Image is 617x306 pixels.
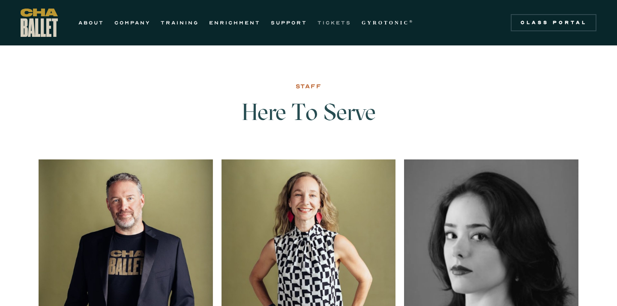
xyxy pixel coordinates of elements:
strong: GYROTONIC [362,20,409,26]
a: ENRICHMENT [209,18,261,28]
h3: Here To Serve [169,99,448,142]
a: COMPANY [114,18,150,28]
a: SUPPORT [271,18,307,28]
a: ABOUT [78,18,104,28]
sup: ® [409,19,414,24]
a: home [21,9,58,37]
a: TRAINING [161,18,199,28]
a: TICKETS [317,18,351,28]
a: Class Portal [511,14,596,31]
a: GYROTONIC® [362,18,414,28]
div: STAFF [296,81,322,92]
div: Class Portal [516,19,591,26]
